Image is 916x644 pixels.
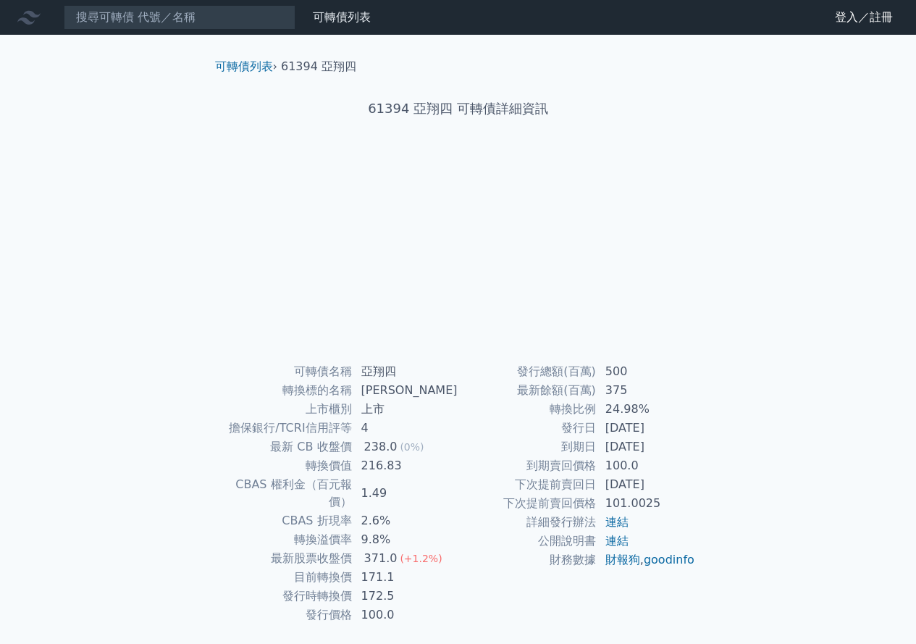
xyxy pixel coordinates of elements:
td: [DATE] [597,419,696,438]
span: (+1.2%) [400,553,442,564]
td: 172.5 [353,587,458,606]
td: 財務數據 [458,551,597,569]
td: 下次提前賣回日 [458,475,597,494]
a: 可轉債列表 [313,10,371,24]
td: 轉換比例 [458,400,597,419]
td: 1.49 [353,475,458,511]
div: 聊天小工具 [844,574,916,644]
td: 上市櫃別 [221,400,353,419]
td: 擔保銀行/TCRI信用評等 [221,419,353,438]
td: 上市 [353,400,458,419]
td: 下次提前賣回價格 [458,494,597,513]
td: [DATE] [597,475,696,494]
td: 100.0 [353,606,458,624]
td: 可轉債名稱 [221,362,353,381]
td: 24.98% [597,400,696,419]
li: 61394 亞翔四 [281,58,356,75]
td: CBAS 權利金（百元報價） [221,475,353,511]
td: [DATE] [597,438,696,456]
td: 最新餘額(百萬) [458,381,597,400]
td: 100.0 [597,456,696,475]
a: 連結 [605,515,629,529]
td: 發行價格 [221,606,353,624]
a: 登入／註冊 [823,6,904,29]
td: 最新股票收盤價 [221,549,353,568]
a: 連結 [605,534,629,548]
span: (0%) [400,441,424,453]
td: , [597,551,696,569]
td: 4 [353,419,458,438]
td: 亞翔四 [353,362,458,381]
h1: 61394 亞翔四 可轉債詳細資訊 [203,99,713,119]
td: 9.8% [353,530,458,549]
td: 公開說明書 [458,532,597,551]
div: 371.0 [361,550,400,567]
td: CBAS 折現率 [221,511,353,530]
td: 171.1 [353,568,458,587]
td: 最新 CB 收盤價 [221,438,353,456]
td: 到期日 [458,438,597,456]
td: 轉換標的名稱 [221,381,353,400]
div: 238.0 [361,438,400,456]
td: 詳細發行辦法 [458,513,597,532]
a: goodinfo [644,553,694,566]
iframe: Chat Widget [844,574,916,644]
td: 發行總額(百萬) [458,362,597,381]
a: 財報狗 [605,553,640,566]
td: 目前轉換價 [221,568,353,587]
td: 2.6% [353,511,458,530]
td: 發行時轉換價 [221,587,353,606]
td: 216.83 [353,456,458,475]
td: 101.0025 [597,494,696,513]
td: 轉換價值 [221,456,353,475]
td: 375 [597,381,696,400]
td: 500 [597,362,696,381]
td: 轉換溢價率 [221,530,353,549]
td: [PERSON_NAME] [353,381,458,400]
input: 搜尋可轉債 代號／名稱 [64,5,295,30]
td: 到期賣回價格 [458,456,597,475]
li: › [215,58,277,75]
td: 發行日 [458,419,597,438]
a: 可轉債列表 [215,59,273,73]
